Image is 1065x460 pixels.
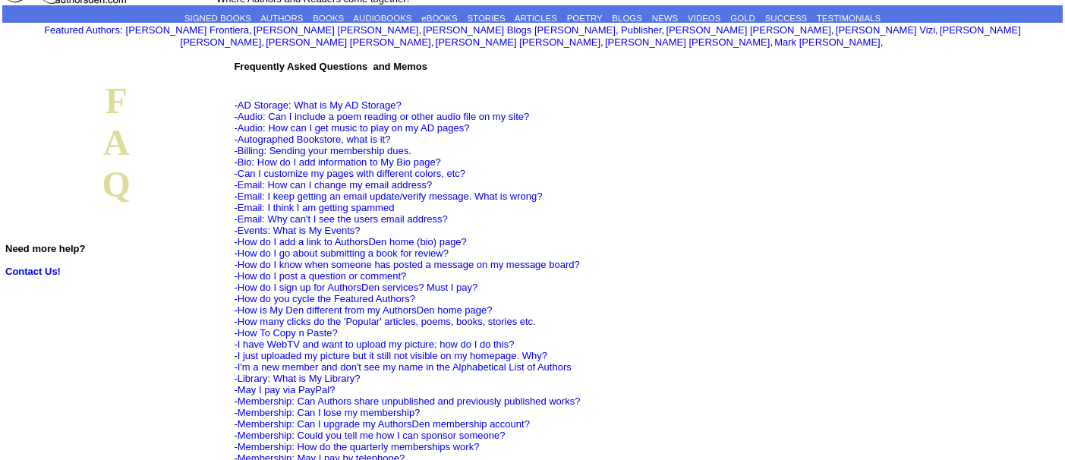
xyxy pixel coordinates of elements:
a: ARTICLES [515,14,557,23]
a: Library: What is My Library? [238,373,361,384]
a: I'm a new member and don't see my name in the Alphabetical List of Authors [238,361,572,373]
font: F A Q [102,80,131,204]
font: - [234,168,465,179]
font: - [234,213,447,225]
font: - [234,247,449,259]
font: i [433,39,435,47]
a: STORIES [467,14,505,23]
a: Audio: Can I include a poem reading or other audio file on my site? [238,111,529,122]
font: - [234,225,360,236]
a: Contact Us! [5,266,61,277]
a: Membership: Can I upgrade my AuthorsDen membership account? [238,418,530,430]
font: i [421,27,423,35]
b: Need more help? [5,243,85,266]
a: Email: I think I am getting spammed [238,202,395,213]
a: How do I post a question or comment? [238,270,407,282]
font: - [234,99,401,111]
font: i [252,27,254,35]
font: i [883,39,884,47]
font: - [234,122,469,134]
a: Membership: Could you tell me how I can sponsor someone? [238,430,506,441]
a: How do I add a link to AuthorsDen home (bio) page? [238,236,467,247]
font: i [603,39,605,47]
font: - [234,407,420,418]
a: SUCCESS [765,14,808,23]
a: [PERSON_NAME] [PERSON_NAME] [666,24,830,36]
a: Events: What is My Events? [238,225,361,236]
a: Can I customize my pages with different colors, etc? [238,168,465,179]
a: Bio: How do I add information to My Bio page? [238,156,441,168]
a: Membership: How do the quarterly memberships work? [238,441,480,452]
font: - [234,202,394,213]
a: Email: Why can't I see the users email address? [238,213,448,225]
a: SIGNED BOOKS [184,14,251,23]
a: [PERSON_NAME] Frontiera [126,24,250,36]
font: - [234,191,542,202]
a: Email: How can I change my email address? [238,179,433,191]
font: i [664,27,666,35]
a: How To Copy n Paste? [238,327,338,339]
a: BLOGS [612,14,642,23]
font: i [938,27,940,35]
a: POETRY [567,14,603,23]
font: - [234,156,440,168]
a: [PERSON_NAME] [PERSON_NAME] [266,36,430,48]
a: I have WebTV and want to upload my picture; how do I do this? [238,339,515,350]
a: Mark [PERSON_NAME] [774,36,880,48]
font: - [234,236,466,247]
a: [PERSON_NAME] Blogs [PERSON_NAME], Publisher [423,24,661,36]
font: i [834,27,836,35]
a: How is My Den different from my AuthorsDen home page? [238,304,493,316]
a: [PERSON_NAME] [PERSON_NAME] [605,36,770,48]
a: GOLD [730,14,755,23]
font: - [234,361,571,373]
a: Email: I keep getting an email update/verify message. What is wrong? [238,191,543,202]
font: - [234,350,547,361]
a: [PERSON_NAME] [PERSON_NAME] [254,24,418,36]
a: [PERSON_NAME] Vizi [836,24,935,36]
font: - [234,282,477,293]
a: Audio: How can I get music to play on my AD pages? [238,122,470,134]
a: Membership: Can I lose my membership? [238,407,421,418]
font: - [234,430,505,441]
font: - [234,441,479,452]
font: - [234,293,414,304]
a: AUDIOBOOKS [353,14,411,23]
font: - [234,134,390,145]
font: - [234,179,432,191]
a: Autographed Bookstore, what is it? [238,134,391,145]
a: How do you cycle the Featured Authors? [238,293,415,304]
a: I just uploaded my picture but it still not visible on my homepage. Why? [238,350,547,361]
a: BOOKS [313,14,344,23]
font: - [234,145,411,156]
a: VIDEOS [688,14,720,23]
a: [PERSON_NAME] [PERSON_NAME] [180,24,1020,48]
a: Billing: Sending your membership dues. [238,145,411,156]
b: Frequently Asked Questions and Memos [234,61,427,72]
a: AUTHORS [260,14,303,23]
a: Featured Authors [44,24,120,36]
font: - [234,316,535,327]
font: - [234,373,360,384]
font: - [234,111,529,122]
a: How do I know when someone has posted a message on my message board? [238,259,580,270]
font: - [234,418,529,430]
font: , , , , , , , , , , [126,24,1021,48]
a: TESTIMONIALS [817,14,881,23]
a: How do I sign up for AuthorsDen services? Must I pay? [238,282,478,293]
a: Membership: Can Authors share unpublished and previously published works? [238,395,581,407]
a: eBOOKS [421,14,457,23]
font: - [234,339,514,350]
a: NEWS [652,14,679,23]
a: [PERSON_NAME] [PERSON_NAME] [436,36,600,48]
font: - [234,270,406,282]
font: - [234,395,580,407]
font: i [773,39,774,47]
font: i [264,39,266,47]
a: How do I go about submitting a book for review? [238,247,449,259]
font: : [44,24,122,36]
a: How many clicks do the 'Popular' articles, poems, books, stories etc. [238,316,536,327]
font: - [234,259,579,270]
a: May I pay via PayPal? [238,384,336,395]
a: AD Storage: What is My AD Storage? [238,99,402,111]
